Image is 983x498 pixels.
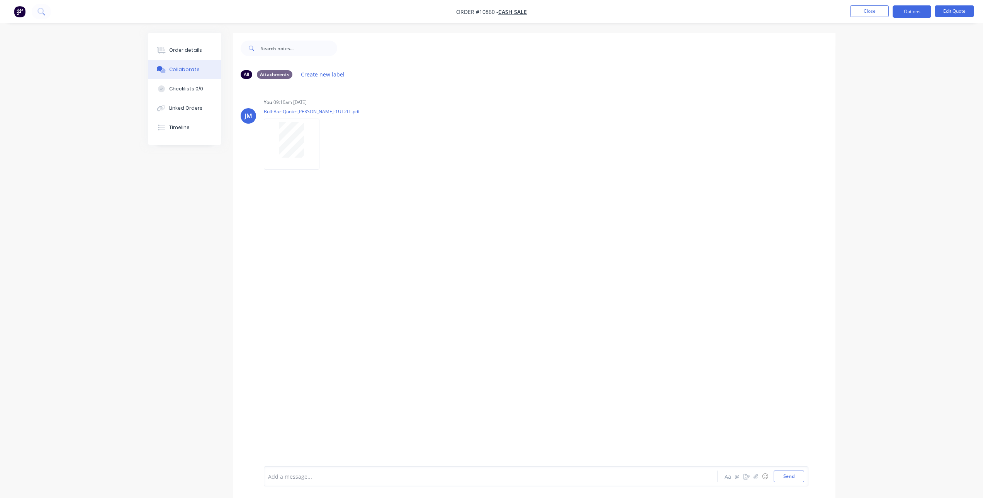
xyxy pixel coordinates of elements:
div: All [241,70,252,79]
button: Options [893,5,931,18]
button: Collaborate [148,60,221,79]
button: Checklists 0/0 [148,79,221,99]
button: Edit Quote [935,5,974,17]
button: Send [774,471,804,482]
div: JM [244,111,252,121]
a: Cash Sale [498,8,527,15]
img: Factory [14,6,25,17]
button: Order details [148,41,221,60]
button: Create new label [297,69,349,80]
div: 09:10am [DATE] [273,99,307,106]
button: Aa [723,472,733,481]
div: Attachments [257,70,292,79]
div: Order details [169,47,202,54]
div: You [264,99,272,106]
button: Linked Orders [148,99,221,118]
div: Linked Orders [169,105,202,112]
p: Bull-Bar-Quote-[PERSON_NAME]-1UT2LL.pdf [264,108,360,115]
button: Close [850,5,889,17]
button: Timeline [148,118,221,137]
button: @ [733,472,742,481]
span: Order #10860 - [456,8,498,15]
div: Collaborate [169,66,200,73]
div: Timeline [169,124,190,131]
input: Search notes... [261,41,337,56]
div: Checklists 0/0 [169,85,203,92]
button: ☺ [761,472,770,481]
